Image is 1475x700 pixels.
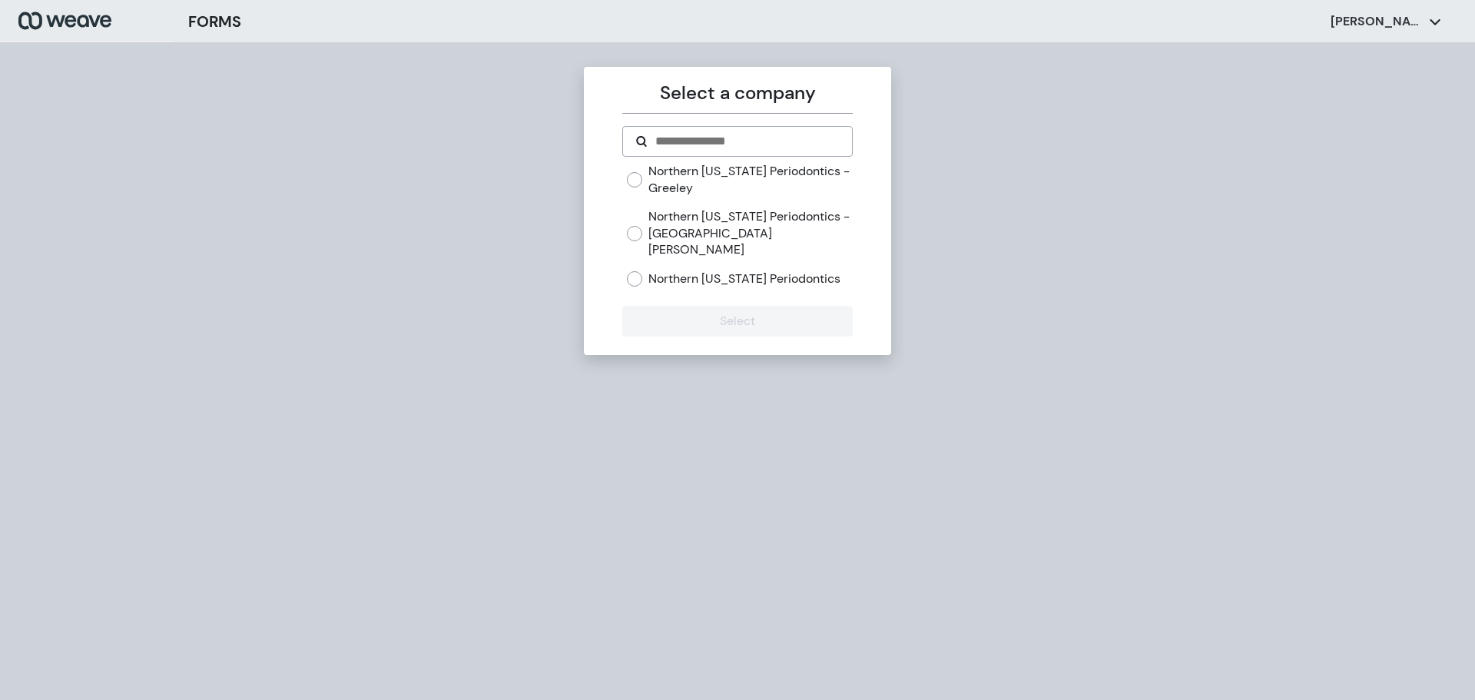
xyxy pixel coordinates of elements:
[622,79,852,107] p: Select a company
[648,270,840,287] label: Northern [US_STATE] Periodontics
[1331,13,1423,30] p: [PERSON_NAME]
[654,132,839,151] input: Search
[188,10,241,33] h3: FORMS
[648,163,852,196] label: Northern [US_STATE] Periodontics - Greeley
[622,306,852,337] button: Select
[648,208,852,258] label: Northern [US_STATE] Periodontics - [GEOGRAPHIC_DATA][PERSON_NAME]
